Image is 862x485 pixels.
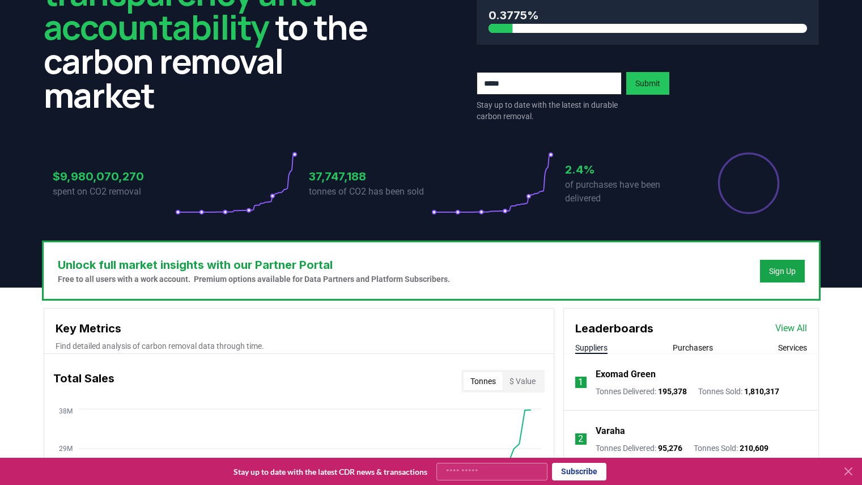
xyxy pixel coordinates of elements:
[775,322,807,335] a: View All
[760,260,805,282] button: Sign Up
[309,168,431,185] h3: 37,747,188
[59,445,73,453] tspan: 29M
[596,424,625,438] a: Varaha
[596,368,656,381] a: Exomad Green
[53,168,175,185] h3: $9,980,070,270
[58,256,450,273] h3: Unlock full market insights with our Partner Portal
[658,444,682,453] span: 95,276
[575,342,608,353] button: Suppliers
[769,265,796,277] a: Sign Up
[53,185,175,199] p: spent on CO2 removal
[778,342,807,353] button: Services
[58,273,450,285] p: Free to all users with a work account. Premium options available for Data Partners and Platform S...
[596,442,682,454] p: Tonnes Delivered :
[578,376,583,389] p: 1
[694,442,768,454] p: Tonnes Sold :
[626,72,669,95] button: Submit
[565,161,687,178] h3: 2.4%
[575,320,653,337] h3: Leaderboards
[489,7,807,24] h3: 0.3775%
[56,340,542,352] p: Find detailed analysis of carbon removal data through time.
[309,185,431,199] p: tonnes of CO2 has been sold
[744,387,779,396] span: 1,810,317
[56,320,542,337] h3: Key Metrics
[658,387,687,396] span: 195,378
[565,178,687,205] p: of purchases have been delivered
[464,372,503,390] button: Tonnes
[59,407,73,415] tspan: 38M
[503,372,542,390] button: $ Value
[698,386,779,397] p: Tonnes Sold :
[477,99,622,122] p: Stay up to date with the latest in durable carbon removal.
[673,342,713,353] button: Purchasers
[596,386,687,397] p: Tonnes Delivered :
[53,370,114,393] h3: Total Sales
[740,444,768,453] span: 210,609
[578,432,583,446] p: 2
[717,151,780,215] div: Percentage of sales delivered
